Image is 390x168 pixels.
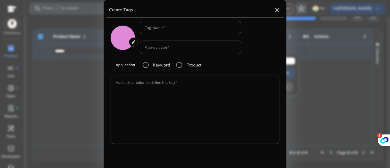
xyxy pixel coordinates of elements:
mat-label: Application [115,62,135,68]
h5: Create Tags [109,8,133,13]
label: Product [185,62,201,68]
mat-icon: edit [129,38,138,47]
mat-icon: close [274,6,281,14]
label: Keyword [152,62,170,68]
